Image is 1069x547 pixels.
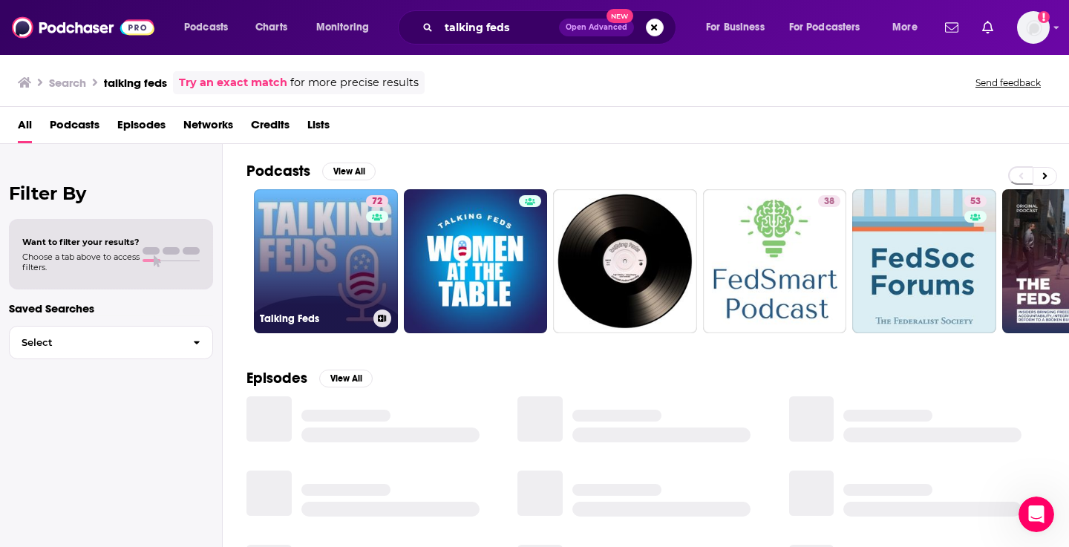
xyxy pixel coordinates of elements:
[882,16,936,39] button: open menu
[971,76,1045,89] button: Send feedback
[246,369,307,387] h2: Episodes
[9,301,213,315] p: Saved Searches
[18,113,32,143] a: All
[1017,11,1050,44] span: Logged in as anyalola
[559,19,634,36] button: Open AdvancedNew
[50,113,99,143] a: Podcasts
[322,163,376,180] button: View All
[892,17,918,38] span: More
[246,369,373,387] a: EpisodesView All
[319,370,373,387] button: View All
[251,113,290,143] a: Credits
[607,9,633,23] span: New
[789,17,860,38] span: For Podcasters
[1017,11,1050,44] img: User Profile
[10,338,181,347] span: Select
[1019,497,1054,532] iframe: Intercom live chat
[12,13,154,42] img: Podchaser - Follow, Share and Rate Podcasts
[970,194,981,209] span: 53
[439,16,559,39] input: Search podcasts, credits, & more...
[316,17,369,38] span: Monitoring
[976,15,999,40] a: Show notifications dropdown
[290,74,419,91] span: for more precise results
[1038,11,1050,23] svg: Add a profile image
[706,17,765,38] span: For Business
[964,195,987,207] a: 53
[566,24,627,31] span: Open Advanced
[183,113,233,143] a: Networks
[9,183,213,204] h2: Filter By
[22,237,140,247] span: Want to filter your results?
[703,189,847,333] a: 38
[246,16,296,39] a: Charts
[184,17,228,38] span: Podcasts
[1017,11,1050,44] button: Show profile menu
[49,76,86,90] h3: Search
[412,10,690,45] div: Search podcasts, credits, & more...
[696,16,783,39] button: open menu
[255,17,287,38] span: Charts
[307,113,330,143] a: Lists
[246,162,310,180] h2: Podcasts
[254,189,398,333] a: 72Talking Feds
[9,326,213,359] button: Select
[939,15,964,40] a: Show notifications dropdown
[117,113,166,143] a: Episodes
[104,76,167,90] h3: talking feds
[306,16,388,39] button: open menu
[372,194,382,209] span: 72
[179,74,287,91] a: Try an exact match
[260,312,367,325] h3: Talking Feds
[22,252,140,272] span: Choose a tab above to access filters.
[818,195,840,207] a: 38
[174,16,247,39] button: open menu
[246,162,376,180] a: PodcastsView All
[779,16,882,39] button: open menu
[366,195,388,207] a: 72
[852,189,996,333] a: 53
[824,194,834,209] span: 38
